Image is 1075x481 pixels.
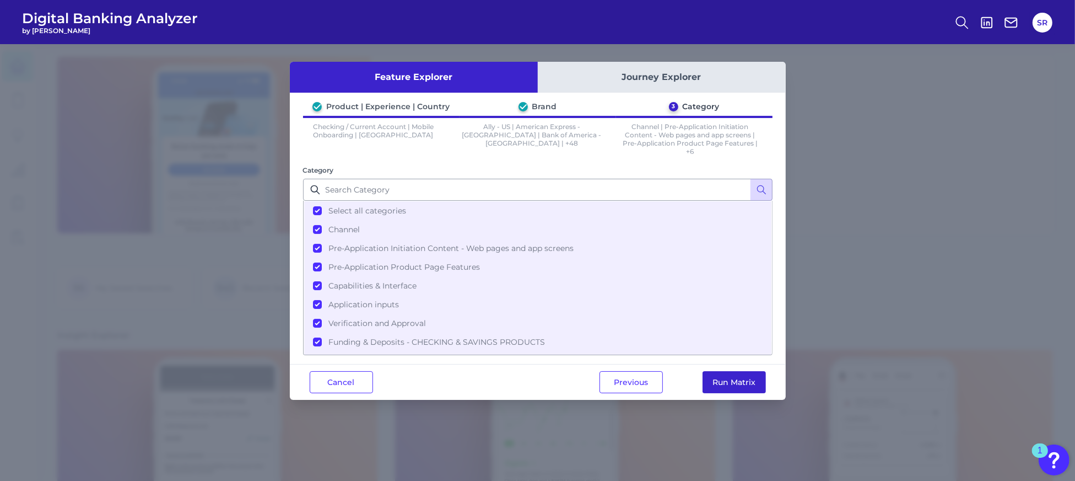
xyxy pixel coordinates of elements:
div: 3 [669,102,678,111]
button: Select all categories [304,201,771,220]
p: Checking / Current Account | Mobile Onboarding | [GEOGRAPHIC_DATA] [303,122,444,156]
div: Product | Experience | Country [326,101,450,111]
span: Pre-Application Product Page Features [328,262,480,272]
button: Pre-Application Initiation Content - Web pages and app screens [304,239,771,258]
span: Funding & Deposits - CHECKING & SAVINGS PRODUCTS [328,337,545,347]
input: Search Category [303,179,773,201]
button: Feature Explorer [290,62,538,93]
button: Funding & Deposits - CHECKING & SAVINGS PRODUCTS [304,333,771,351]
span: by [PERSON_NAME] [22,26,198,35]
div: 1 [1038,451,1042,465]
button: Channel [304,220,771,239]
button: Application inputs [304,295,771,314]
span: Capabilities & Interface [328,281,417,291]
div: Category [683,101,720,111]
button: Capabilities & Interface [304,276,771,295]
span: Channel [328,225,360,234]
span: Verification and Approval [328,318,426,328]
span: Digital Banking Analyzer [22,10,198,26]
p: Ally - US | American Express - [GEOGRAPHIC_DATA] | Bank of America - [GEOGRAPHIC_DATA] | +48 [461,122,602,156]
button: Pre-Application Product Page Features [304,258,771,276]
button: Previous [599,371,663,393]
button: Open Resource Center, 1 new notification [1039,445,1069,475]
p: Channel | Pre-Application Initiation Content - Web pages and app screens | Pre-Application Produc... [620,122,761,156]
div: Brand [532,101,557,111]
button: Cancel [310,371,373,393]
button: Account Configuration [304,351,771,370]
label: Category [303,166,334,174]
button: Run Matrix [703,371,766,393]
span: Application inputs [328,300,399,309]
button: Journey Explorer [538,62,786,93]
button: Verification and Approval [304,314,771,333]
span: Select all categories [328,206,406,216]
button: SR [1033,13,1052,33]
span: Pre-Application Initiation Content - Web pages and app screens [328,243,574,253]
